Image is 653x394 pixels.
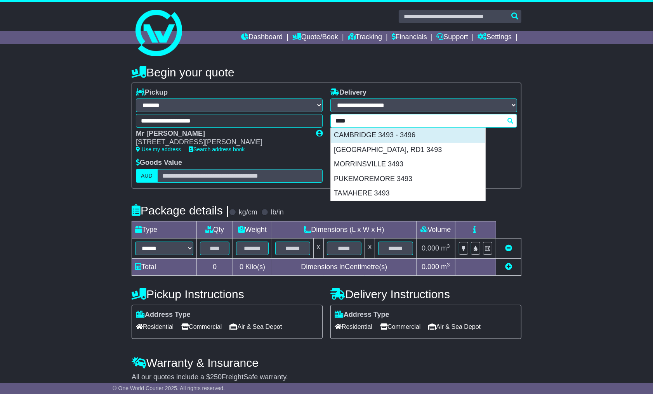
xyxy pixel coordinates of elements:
a: Support [437,31,468,44]
a: Quote/Book [292,31,338,44]
div: MORRINSVILLE 3493 [331,157,485,172]
span: 0 [240,263,243,271]
div: PUKEMOREMORE 3493 [331,172,485,187]
label: kg/cm [239,208,257,217]
div: CAMBRIDGE 3493 - 3496 [331,128,485,143]
sup: 3 [447,262,450,268]
td: Volume [416,221,455,238]
a: Remove this item [505,244,512,252]
td: Total [132,258,197,275]
td: Qty [197,221,233,238]
label: Address Type [335,311,389,319]
span: Residential [335,321,372,333]
h4: Delivery Instructions [330,288,521,301]
h4: Warranty & Insurance [132,356,521,369]
label: lb/in [271,208,284,217]
span: Commercial [380,321,420,333]
a: Financials [392,31,427,44]
div: [GEOGRAPHIC_DATA], RD1 3493 [331,143,485,157]
span: Commercial [181,321,222,333]
span: 0.000 [422,263,439,271]
sup: 3 [447,243,450,249]
td: x [313,238,323,258]
div: TAMAHERE 3493 [331,186,485,201]
h4: Begin your quote [132,66,521,79]
h4: Package details | [132,204,229,217]
span: © One World Courier 2025. All rights reserved. [113,385,225,391]
span: Residential [136,321,174,333]
label: Pickup [136,88,168,97]
td: x [365,238,375,258]
span: 250 [210,373,222,381]
span: m [441,244,450,252]
a: Settings [478,31,512,44]
td: Type [132,221,197,238]
span: Air & Sea Depot [230,321,282,333]
a: Dashboard [241,31,283,44]
a: Add new item [505,263,512,271]
label: Delivery [330,88,366,97]
typeahead: Please provide city [330,114,517,128]
label: AUD [136,169,158,183]
div: [STREET_ADDRESS][PERSON_NAME] [136,138,308,147]
td: 0 [197,258,233,275]
label: Goods Value [136,159,182,167]
td: Kilo(s) [233,258,272,275]
td: Weight [233,221,272,238]
td: Dimensions in Centimetre(s) [272,258,416,275]
td: Dimensions (L x W x H) [272,221,416,238]
h4: Pickup Instructions [132,288,323,301]
a: Search address book [189,146,245,152]
span: Air & Sea Depot [429,321,481,333]
span: m [441,263,450,271]
div: Mr [PERSON_NAME] [136,130,308,138]
label: Address Type [136,311,191,319]
a: Use my address [136,146,181,152]
span: 0.000 [422,244,439,252]
a: Tracking [348,31,382,44]
div: All our quotes include a $ FreightSafe warranty. [132,373,521,382]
